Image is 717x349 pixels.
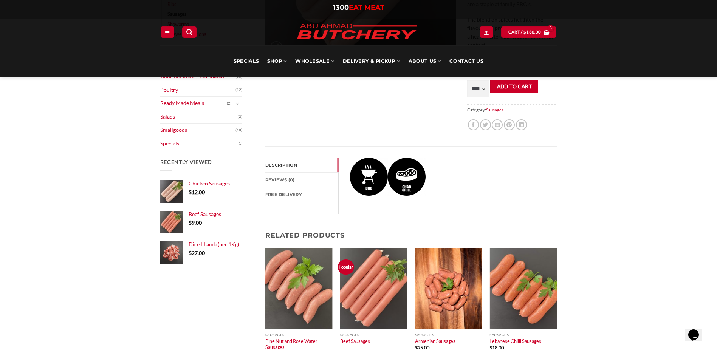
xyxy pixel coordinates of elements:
a: Lebanese Chilli Sausages [489,338,541,344]
img: Chicken Sausages [350,158,388,196]
span: $ [189,189,192,195]
a: Specials [234,45,259,77]
span: (1) [238,138,242,149]
iframe: chat widget [685,319,709,341]
a: Ready Made Meals [160,97,227,110]
a: Delivery & Pickup [343,45,400,77]
img: Pine Nut and Rose Water Sausages [265,248,333,329]
button: Add to cart [490,80,538,93]
span: (12) [235,84,242,96]
p: Sausages [489,333,557,337]
a: Armenian Sausages [415,338,455,344]
a: Beef Sausages [340,338,370,344]
a: Share on Twitter [480,119,491,130]
span: Cart / [508,29,541,36]
span: $ [189,250,192,256]
bdi: 27.00 [189,250,205,256]
button: Toggle [233,99,242,108]
a: Email to a Friend [492,119,503,130]
a: Wholesale [295,45,334,77]
p: Sausages [265,333,333,337]
a: Share on Facebook [468,119,479,130]
span: (2) [227,98,231,109]
span: (2) [238,111,242,122]
a: Specials [160,137,238,150]
span: Category: [467,104,557,115]
bdi: 12.00 [189,189,205,195]
img: Chicken Sausages [388,158,426,196]
p: Sausages [340,333,407,337]
img: Lebanese-Chilli-Sausages (per 1Kg) [489,248,557,329]
img: Beef Sausages [340,248,407,329]
a: Menu [161,26,174,37]
span: $ [189,219,192,226]
span: Diced Lamb (per 1Kg) [189,241,239,247]
h3: Related products [265,225,557,245]
span: Beef Sausages [189,211,221,217]
a: Chicken Sausages [189,180,243,187]
a: 1300EAT MEAT [333,3,384,12]
a: Pin on Pinterest [504,119,515,130]
a: My account [480,26,493,37]
span: 1300 [333,3,349,12]
span: EAT MEAT [349,3,384,12]
img: Armenian Sausages [415,248,482,329]
a: Poultry [160,83,236,97]
a: Sausages [486,107,503,112]
bdi: 130.00 [523,29,541,34]
a: Beef Sausages [189,211,243,218]
a: Description [265,158,338,172]
a: Reviews (0) [265,173,338,187]
a: Smallgoods [160,124,236,137]
span: $ [523,29,526,36]
p: Sausages [415,333,482,337]
a: About Us [409,45,441,77]
bdi: 9.00 [189,219,202,226]
a: SHOP [267,45,287,77]
img: Abu Ahmad Butchery [291,19,423,45]
a: Diced Lamb (per 1Kg) [189,241,243,248]
span: Recently Viewed [160,159,212,165]
a: Share on LinkedIn [516,119,527,130]
a: View cart [501,26,556,37]
a: FREE Delivery [265,187,338,202]
a: Search [182,26,197,37]
a: Salads [160,110,238,124]
a: Contact Us [449,45,483,77]
span: Chicken Sausages [189,180,230,187]
span: (18) [235,125,242,136]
